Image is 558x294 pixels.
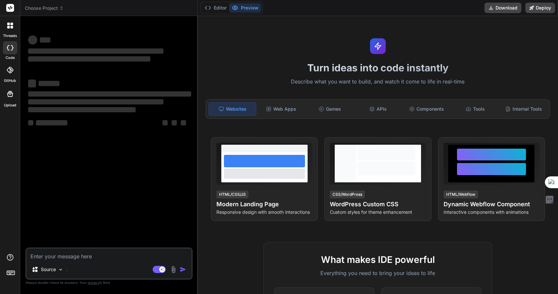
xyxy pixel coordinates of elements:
[4,102,16,108] label: Upload
[28,120,33,125] span: ‌
[444,209,539,215] p: Interactive components with animations
[172,120,177,125] span: ‌
[41,266,56,273] p: Source
[216,191,248,198] div: HTML/CSS/JS
[209,102,256,116] div: Websites
[28,56,150,62] span: ‌
[58,267,63,272] img: Pick Models
[25,5,64,11] span: Choose Project
[28,80,36,87] span: ‌
[40,37,50,43] span: ‌
[180,266,186,273] img: icon
[216,209,312,215] p: Responsive design with smooth interactions
[28,99,163,104] span: ‌
[274,253,482,266] h2: What makes IDE powerful
[229,3,261,12] button: Preview
[444,191,478,198] div: HTML/Webflow
[444,200,539,209] h4: Dynamic Webflow Component
[274,269,482,277] p: Everything you need to bring your ideas to life
[36,120,67,125] span: ‌
[306,102,353,116] div: Games
[355,102,402,116] div: APIs
[330,191,365,198] div: CSS/WordPress
[6,55,15,61] label: code
[28,91,191,97] span: ‌
[330,200,426,209] h4: WordPress Custom CSS
[25,280,193,286] p: Always double-check its answers. Your in Bind
[403,102,450,116] div: Components
[181,120,186,125] span: ‌
[28,35,37,45] span: ‌
[4,78,16,83] label: GitHub
[28,48,163,54] span: ‌
[202,62,554,74] h1: Turn ideas into code instantly
[330,209,426,215] p: Custom styles for theme enhancement
[39,81,59,86] span: ‌
[258,102,305,116] div: Web Apps
[525,3,555,13] button: Deploy
[216,200,312,209] h4: Modern Landing Page
[170,266,177,273] img: attachment
[500,102,547,116] div: Internal Tools
[451,102,499,116] div: Tools
[162,120,168,125] span: ‌
[3,33,17,39] label: threads
[88,281,99,285] span: privacy
[202,78,554,86] p: Describe what you want to build, and watch it come to life in real-time
[202,3,229,12] button: Editor
[484,3,521,13] button: Download
[28,107,136,112] span: ‌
